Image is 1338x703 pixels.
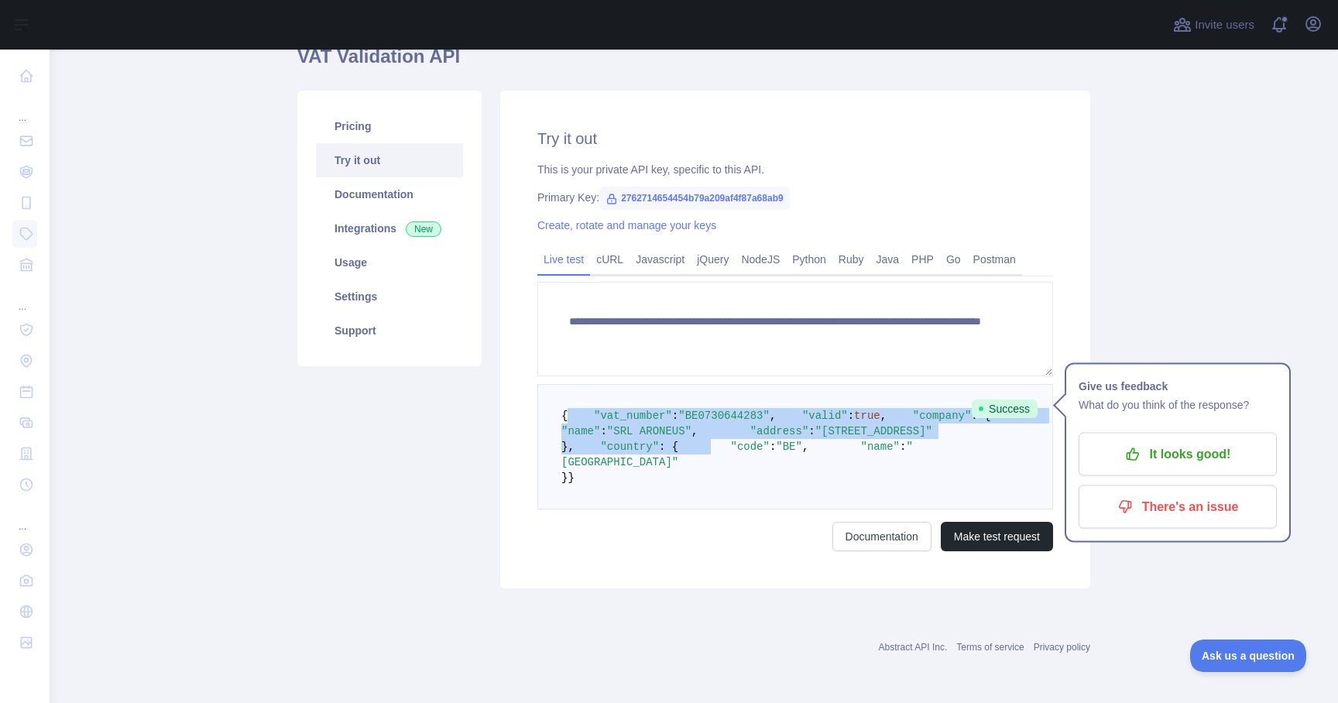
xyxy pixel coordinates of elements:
h1: Give us feedback [1079,377,1277,396]
a: Live test [537,247,590,272]
a: Integrations New [316,211,463,245]
span: : [600,425,606,437]
span: , [880,410,887,422]
span: , [802,441,808,453]
span: : [900,441,906,453]
a: NodeJS [735,247,786,272]
a: Try it out [316,143,463,177]
a: Documentation [316,177,463,211]
span: : { [659,441,678,453]
a: Documentation [832,522,931,551]
a: Support [316,314,463,348]
a: Pricing [316,109,463,143]
span: : [672,410,678,422]
span: "code" [730,441,769,453]
div: ... [12,282,37,313]
a: Privacy policy [1034,642,1090,653]
span: "SRL ARONEUS" [607,425,691,437]
span: "valid" [802,410,848,422]
div: This is your private API key, specific to this API. [537,162,1053,177]
a: Settings [316,279,463,314]
span: New [406,221,441,237]
a: Postman [967,247,1022,272]
span: , [770,410,776,422]
span: "name" [861,441,900,453]
span: "company" [913,410,972,422]
span: } [561,472,568,484]
span: "country" [600,441,659,453]
span: Success [972,400,1038,418]
span: Invite users [1195,16,1254,34]
span: : { [971,410,990,422]
a: jQuery [691,247,735,272]
a: Java [870,247,906,272]
span: true [854,410,880,422]
a: Usage [316,245,463,279]
span: , [691,425,698,437]
a: PHP [905,247,940,272]
span: "name" [561,425,600,437]
iframe: Toggle Customer Support [1190,640,1307,672]
a: Python [786,247,832,272]
span: "address" [750,425,809,437]
span: } [568,472,574,484]
span: "BE" [776,441,802,453]
h1: VAT Validation API [297,44,1090,81]
span: "vat_number" [594,410,672,422]
button: Make test request [941,522,1053,551]
span: }, [561,441,575,453]
span: : [808,425,815,437]
span: { [561,410,568,422]
a: cURL [590,247,630,272]
a: Javascript [630,247,691,272]
a: Create, rotate and manage your keys [537,219,716,231]
a: Ruby [832,247,870,272]
span: : [848,410,854,422]
h2: Try it out [537,128,1053,149]
span: "[STREET_ADDRESS]" [815,425,932,437]
span: "BE0730644283" [678,410,770,422]
button: Invite users [1170,12,1257,37]
p: What do you think of the response? [1079,396,1277,414]
div: ... [12,502,37,533]
span: 2762714654454b79a209af4f87a68ab9 [599,187,790,210]
a: Go [940,247,967,272]
a: Terms of service [956,642,1024,653]
span: : [770,441,776,453]
a: Abstract API Inc. [879,642,948,653]
div: ... [12,93,37,124]
div: Primary Key: [537,190,1053,205]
